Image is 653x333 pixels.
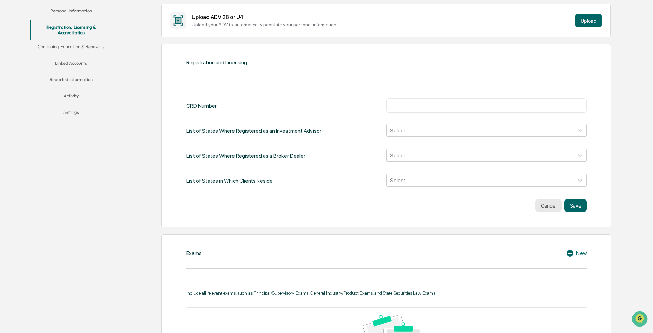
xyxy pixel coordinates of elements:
div: secondary tabs example [30,4,112,122]
div: Start new chat [23,52,112,59]
button: Personal Information [30,4,112,20]
button: Start new chat [116,54,124,63]
div: Include all relevant exams, such as Principal/Supervisory Exams, General Industry/Product Exams, ... [186,290,587,296]
div: 🖐️ [7,87,12,92]
button: Registration, Licensing & Accreditation [30,20,112,40]
div: New [566,249,587,257]
p: How can we help? [7,14,124,25]
span: Data Lookup [14,99,43,106]
div: Exams [186,250,202,256]
span: Pylon [68,116,83,121]
div: CRD Number [186,98,217,113]
button: Continuing Education & Renewals [30,40,112,56]
a: 🔎Data Lookup [4,96,46,109]
button: Activity [30,89,112,105]
iframe: Open customer support [631,310,650,329]
a: Powered byPylon [48,116,83,121]
div: List of States in Which Clients Reside [186,174,273,188]
span: Attestations [56,86,85,93]
div: List of States Where Registered as an Investment Advisor [186,124,321,138]
button: Reported Information [30,72,112,89]
a: 🖐️Preclearance [4,83,47,96]
div: 🗄️ [50,87,55,92]
div: We're available if you need us! [23,59,86,65]
button: Settings [30,105,112,122]
img: 1746055101610-c473b297-6a78-478c-a979-82029cc54cd1 [7,52,19,65]
div: 🔎 [7,100,12,105]
div: Registration and Licensing [186,59,247,66]
button: Cancel [535,199,562,212]
button: Linked Accounts [30,56,112,72]
button: Upload [575,14,602,27]
div: Upload your ADV to automatically populate your personal information. [192,22,572,27]
span: Preclearance [14,86,44,93]
div: Upload ADV 2B or U4 [192,14,572,21]
a: 🗄️Attestations [47,83,88,96]
button: Save [564,199,587,212]
div: List of States Where Registered as a Broker Dealer [186,149,305,163]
